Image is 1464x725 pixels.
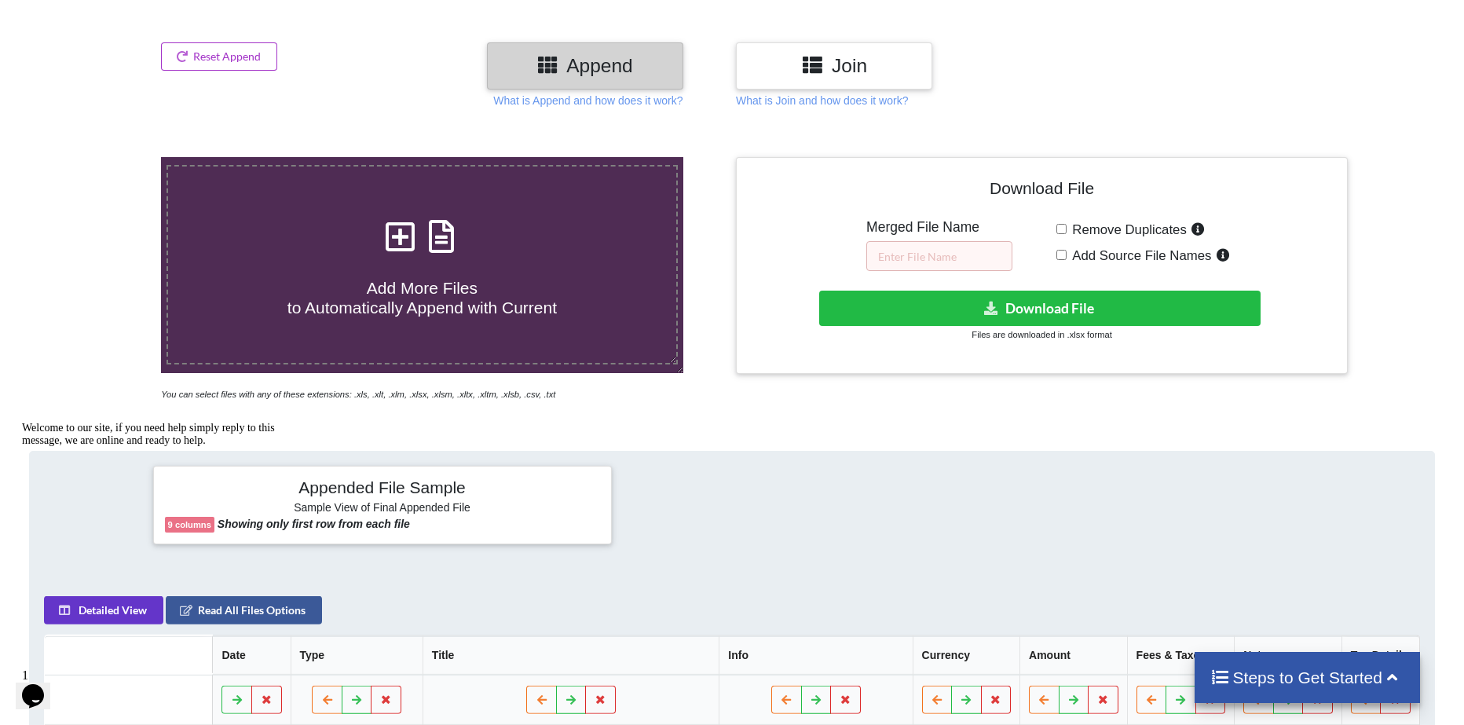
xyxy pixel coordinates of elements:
h6: Sample View of Final Appended File [165,501,600,517]
span: Add More Files to Automatically Append with Current [287,279,557,317]
th: Amount [1019,636,1127,675]
h4: Appended File Sample [165,478,600,500]
small: Files are downloaded in .xlsx format [972,330,1111,339]
p: What is Append and how does it work? [493,93,683,108]
h3: Join [748,54,920,77]
span: Welcome to our site, if you need help simply reply to this message, we are online and ready to help. [6,6,259,31]
th: Type [291,636,423,675]
th: Info [719,636,912,675]
th: Fees & Taxes [1127,636,1235,675]
span: Remove Duplicates [1067,222,1187,237]
b: Showing only first row from each file [218,518,410,530]
input: Enter File Name [866,241,1012,271]
div: Welcome to our site, if you need help simply reply to this message, we are online and ready to help. [6,6,289,31]
p: What is Join and how does it work? [736,93,908,108]
th: Date [213,636,291,675]
i: You can select files with any of these extensions: .xls, .xlt, .xlm, .xlsx, .xlsm, .xltx, .xltm, ... [161,390,555,399]
th: Tax Details [1341,636,1419,675]
iframe: chat widget [16,416,298,654]
th: Title [423,636,719,675]
th: Net [1234,636,1341,675]
iframe: chat widget [16,662,66,709]
h5: Merged File Name [866,219,1012,236]
th: Currency [913,636,1020,675]
button: Reset Append [161,42,277,71]
h4: Steps to Get Started [1210,668,1404,687]
h4: Download File [748,169,1336,214]
button: Download File [819,291,1261,326]
span: Add Source File Names [1067,248,1211,263]
h3: Append [499,54,672,77]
